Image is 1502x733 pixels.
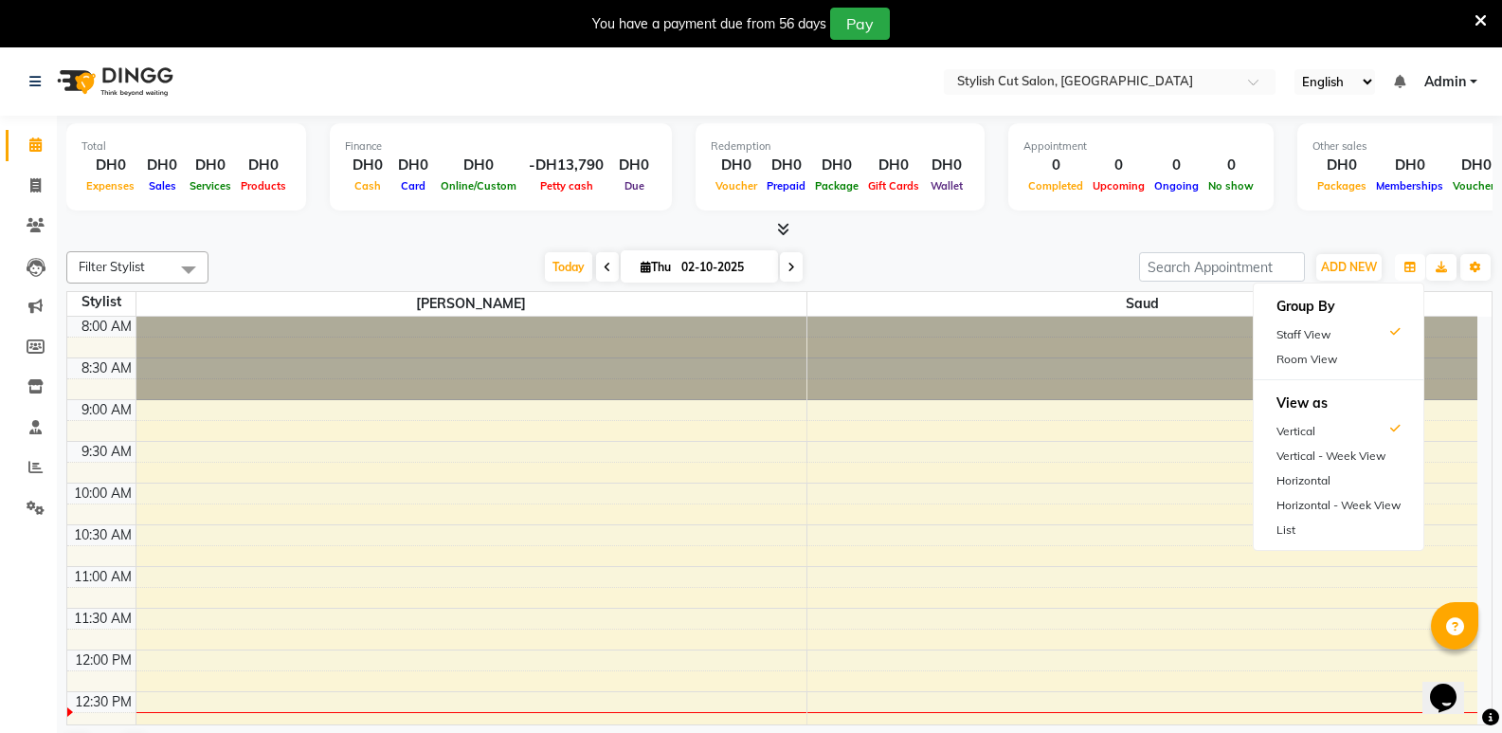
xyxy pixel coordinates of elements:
span: Voucher [711,179,762,192]
iframe: chat widget [1422,657,1483,714]
input: 2025-10-02 [676,253,770,282]
span: Today [545,252,592,282]
div: DH0 [711,155,762,176]
span: Card [396,179,430,192]
div: 12:00 PM [71,651,136,670]
span: Online/Custom [436,179,521,192]
div: 11:30 AM [70,609,136,629]
span: Due [620,179,649,192]
span: Wallet [926,179,968,192]
div: 0 [1088,155,1149,176]
div: Appointment [1023,138,1258,155]
div: DH0 [924,155,969,176]
span: Saud [807,292,1478,316]
span: Prepaid [762,179,810,192]
div: 0 [1203,155,1258,176]
div: -DH13,790 [521,155,611,176]
span: Packages [1312,179,1371,192]
div: 12:30 PM [71,692,136,712]
span: Products [236,179,291,192]
div: Total [81,138,291,155]
span: Services [185,179,236,192]
div: DH0 [863,155,924,176]
div: DH0 [345,155,390,176]
img: logo [48,55,178,108]
div: 0 [1023,155,1088,176]
span: Gift Cards [863,179,924,192]
div: List [1254,518,1423,542]
h6: View as [1254,388,1423,419]
div: DH0 [1371,155,1448,176]
span: Filter Stylist [79,259,145,274]
div: DH0 [236,155,291,176]
div: Staff View [1254,322,1423,347]
div: Finance [345,138,657,155]
div: DH0 [436,155,521,176]
div: 11:00 AM [70,567,136,587]
div: 9:30 AM [78,442,136,462]
button: Pay [830,8,890,40]
span: Cash [350,179,386,192]
div: DH0 [810,155,863,176]
span: Ongoing [1149,179,1203,192]
div: 8:00 AM [78,317,136,337]
span: Expenses [81,179,139,192]
div: Horizontal [1254,468,1423,493]
span: Sales [144,179,181,192]
div: Vertical [1254,419,1423,444]
span: Memberships [1371,179,1448,192]
div: Vertical - Week View [1254,444,1423,468]
span: No show [1203,179,1258,192]
span: Admin [1424,72,1466,92]
div: 0 [1149,155,1203,176]
div: You have a payment due from 56 days [592,14,826,34]
span: Thu [636,260,676,274]
span: ADD NEW [1321,260,1377,274]
div: 9:00 AM [78,400,136,420]
div: 8:30 AM [78,358,136,378]
div: DH0 [762,155,810,176]
h6: Group By [1254,291,1423,322]
span: [PERSON_NAME] [136,292,806,316]
div: DH0 [611,155,657,176]
button: ADD NEW [1316,254,1382,281]
div: DH0 [390,155,436,176]
div: Stylist [67,292,136,312]
span: Completed [1023,179,1088,192]
div: 10:30 AM [70,525,136,545]
div: 10:00 AM [70,484,136,504]
span: Petty cash [535,179,598,192]
div: DH0 [81,155,139,176]
span: Package [810,179,863,192]
span: Upcoming [1088,179,1149,192]
div: DH0 [139,155,185,176]
input: Search Appointment [1139,252,1305,282]
div: DH0 [185,155,236,176]
div: Room View [1254,347,1423,372]
div: DH0 [1312,155,1371,176]
div: Horizontal - Week View [1254,493,1423,518]
div: Redemption [711,138,969,155]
